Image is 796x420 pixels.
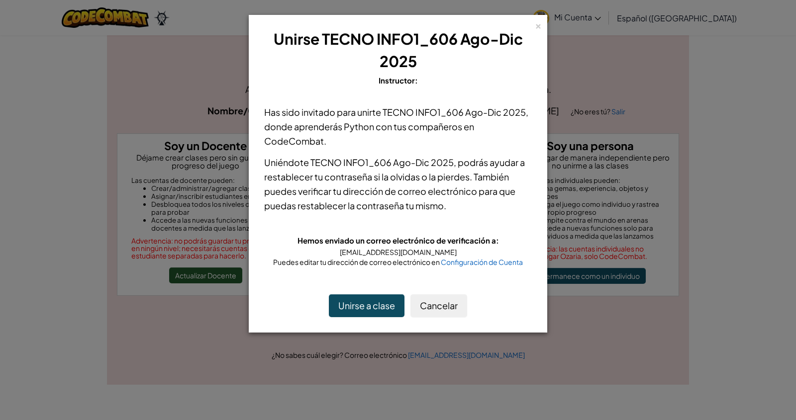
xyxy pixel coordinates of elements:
a: Configuración de Cuenta [441,257,523,266]
div: [EMAIL_ADDRESS][DOMAIN_NAME] [264,247,532,257]
span: , [454,157,458,168]
span: TECNO INFO1_606 Ago-Dic 2025 [322,29,523,71]
span: Unirse [274,29,319,48]
span: Python [344,121,374,132]
span: Hemos enviado un correo electrónico de verificación a: [298,236,499,245]
button: Cancelar [410,294,467,317]
span: Instructor: [379,76,418,85]
span: Has sido invitado para unirte [264,106,383,118]
span: Uniéndote [264,157,310,168]
button: Unirse a clase [329,294,404,317]
span: Puedes editar tu dirección de correo electrónico en [273,257,441,266]
span: TECNO INFO1_606 Ago-Dic 2025 [310,157,454,168]
span: TECNO INFO1_606 Ago-Dic 2025 [383,106,526,118]
div: × [535,19,542,30]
